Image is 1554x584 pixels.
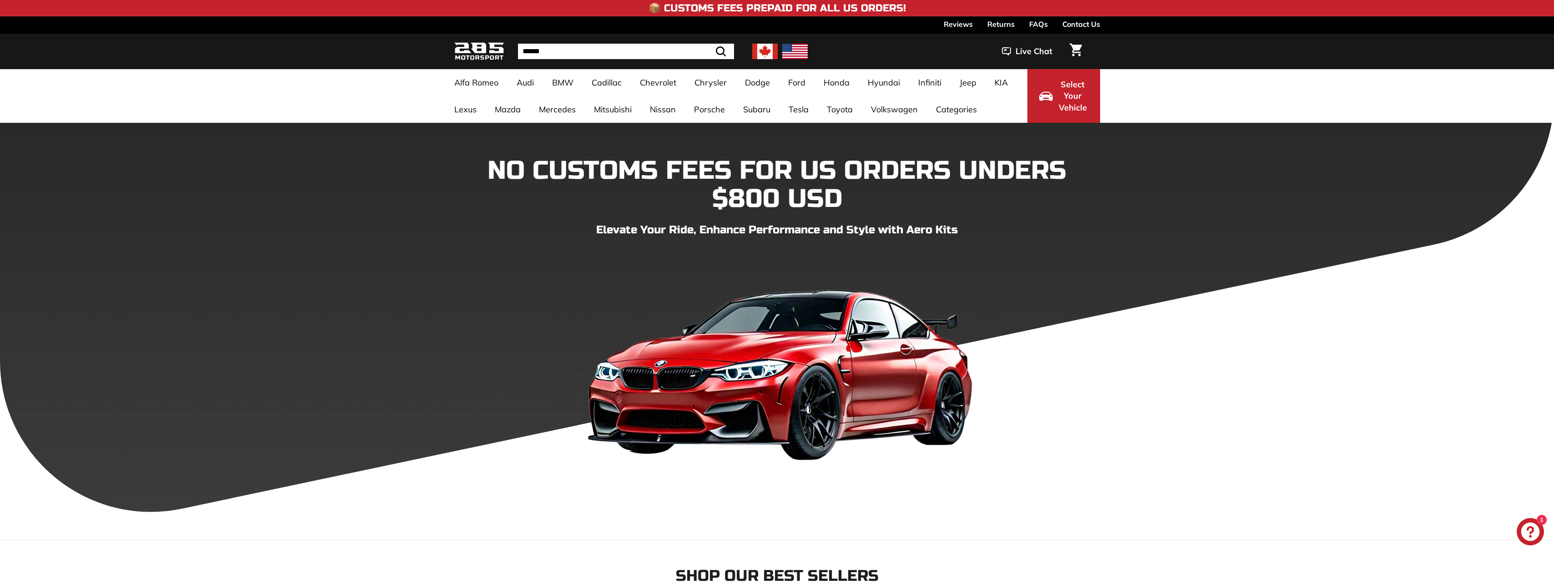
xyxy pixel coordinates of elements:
[862,96,927,123] a: Volkswagen
[530,96,585,123] a: Mercedes
[944,16,973,32] a: Reviews
[685,69,736,96] a: Chrysler
[454,41,504,62] img: Logo_285_Motorsport_areodynamics_components
[818,96,862,123] a: Toyota
[986,69,1017,96] a: KIA
[1064,36,1087,67] a: Cart
[486,96,530,123] a: Mazda
[641,96,685,123] a: Nissan
[445,69,508,96] a: Alfa Romeo
[518,44,734,59] input: Search
[780,96,818,123] a: Tesla
[1029,16,1048,32] a: FAQs
[1016,45,1052,57] span: Live Chat
[583,69,631,96] a: Cadillac
[815,69,859,96] a: Honda
[779,69,815,96] a: Ford
[585,96,641,123] a: Mitsubishi
[454,222,1100,238] p: Elevate Your Ride, Enhance Performance and Style with Aero Kits
[1057,79,1088,114] span: Select Your Vehicle
[445,96,486,123] a: Lexus
[508,69,543,96] a: Audi
[631,69,685,96] a: Chevrolet
[543,69,583,96] a: BMW
[859,69,909,96] a: Hyundai
[927,96,986,123] a: Categories
[987,16,1015,32] a: Returns
[685,96,734,123] a: Porsche
[649,3,906,14] h4: 📦 Customs Fees Prepaid for All US Orders!
[909,69,951,96] a: Infiniti
[734,96,780,123] a: Subaru
[990,40,1064,63] button: Live Chat
[1027,69,1100,123] button: Select Your Vehicle
[454,157,1100,213] h1: NO CUSTOMS FEES FOR US ORDERS UNDERS $800 USD
[1514,518,1547,548] inbox-online-store-chat: Shopify online store chat
[736,69,779,96] a: Dodge
[1062,16,1100,32] a: Contact Us
[951,69,986,96] a: Jeep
